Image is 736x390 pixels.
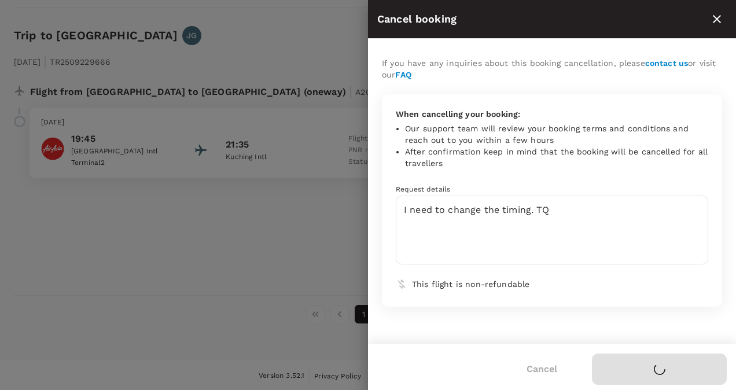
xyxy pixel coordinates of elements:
span: Request details [396,185,450,193]
li: After confirmation keep in mind that the booking will be cancelled for all travellers [405,146,708,169]
p: When cancelling your booking: [396,108,708,120]
a: FAQ [395,70,411,79]
span: If you have any inquiries about this booking cancellation, please or visit our [382,58,716,79]
button: Cancel [510,355,573,384]
li: Our support team will review your booking terms and conditions and reach out to you within a few ... [405,123,708,146]
button: close [707,9,727,29]
div: Cancel booking [377,11,707,28]
p: This flight is non-refundable [412,278,708,290]
a: contact us [645,58,689,68]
